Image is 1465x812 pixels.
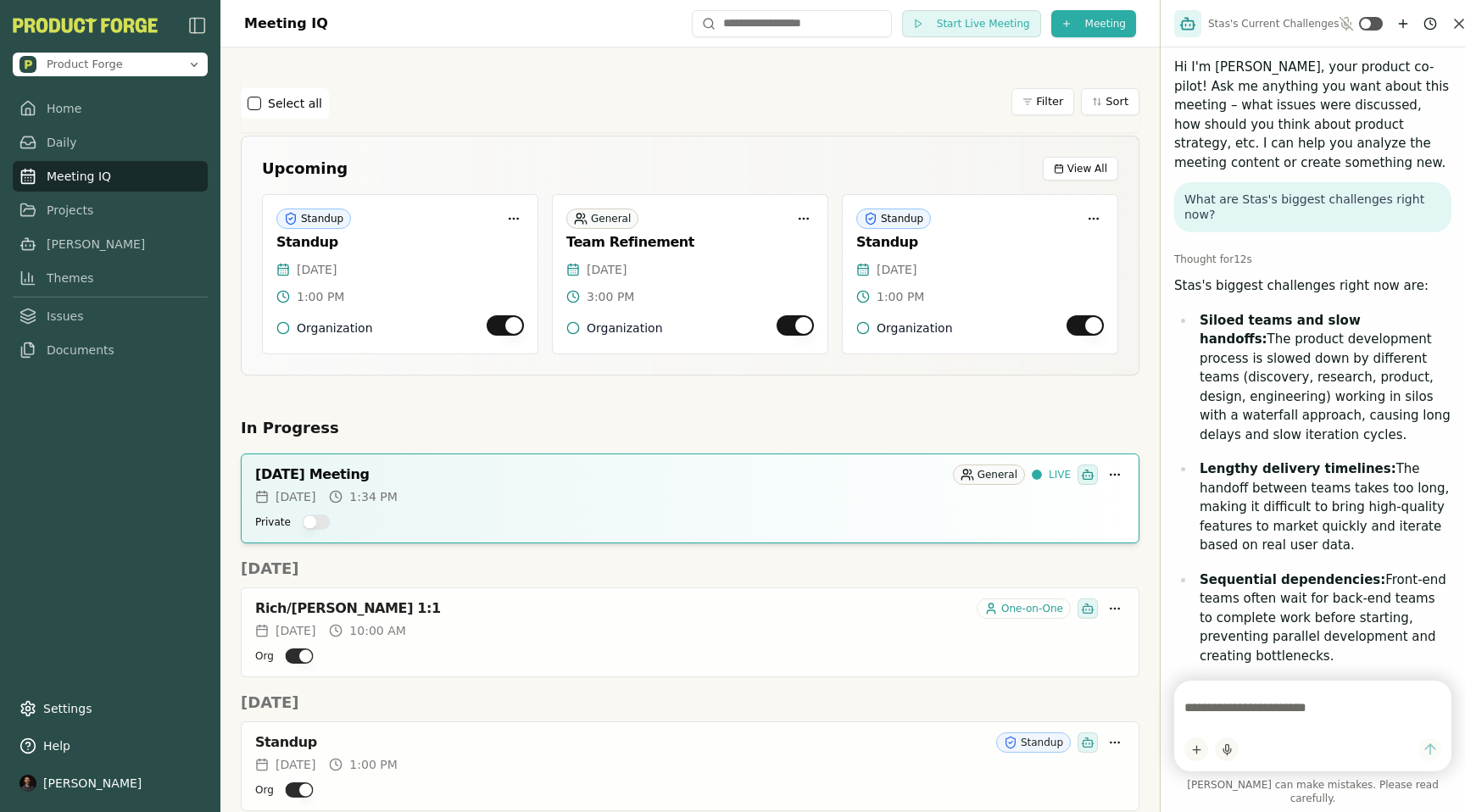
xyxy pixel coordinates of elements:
[1105,732,1125,753] button: More options
[1085,17,1126,31] span: Meeting
[1200,461,1396,476] strong: Lengthy delivery timelines:
[241,453,1139,543] a: [DATE] MeetingGeneralLIVE[DATE]1:34 PMPrivate
[1078,598,1098,619] div: Smith has been invited
[1208,17,1339,31] span: Stas's Current Challenges
[1174,253,1451,266] div: Thought for 12 s
[13,127,208,158] a: Daily
[1078,464,1098,485] div: Smith has been invited
[1200,311,1451,445] p: The product development process is slowed down by different teams (discovery, research, product, ...
[1105,598,1125,619] button: More options
[1200,313,1361,348] strong: Siloed teams and slow handoffs:
[937,17,1030,31] span: Start Live Meeting
[1081,88,1139,115] button: Sort
[297,320,373,336] span: Organization
[13,301,208,331] a: Issues
[276,234,524,251] div: Standup
[1051,10,1136,37] button: Meeting
[856,234,1104,251] div: Standup
[19,775,36,792] img: profile
[996,732,1071,753] div: Standup
[276,756,315,773] span: [DATE]
[13,195,208,225] a: Projects
[953,464,1025,485] div: General
[566,209,638,229] div: General
[13,768,208,798] button: [PERSON_NAME]
[187,15,208,36] button: Close Sidebar
[1418,738,1441,761] button: Send message
[587,320,663,336] span: Organization
[13,161,208,192] a: Meeting IQ
[349,756,397,773] span: 1:00 PM
[276,488,315,505] span: [DATE]
[297,288,344,305] span: 1:00 PM
[241,416,1139,440] h2: In Progress
[349,488,397,505] span: 1:34 PM
[255,600,970,617] div: Rich/[PERSON_NAME] 1:1
[794,209,814,229] button: More options
[1049,468,1071,481] span: LIVE
[877,288,924,305] span: 1:00 PM
[13,18,158,33] img: Product Forge
[1420,14,1440,34] button: Chat history
[241,691,1139,715] h2: [DATE]
[255,466,946,483] div: [DATE] Meeting
[1184,737,1208,761] button: Add content to chat
[1174,778,1451,805] span: [PERSON_NAME] can make mistakes. Please read carefully.
[902,10,1041,37] button: Start Live Meeting
[1359,17,1383,31] button: Toggle ambient mode
[241,557,1139,581] h2: [DATE]
[1184,192,1441,222] p: What are Stas's biggest challenges right now?
[1200,570,1451,666] p: Front-end teams often wait for back-end teams to complete work before starting, preventing parall...
[1200,572,1385,587] strong: Sequential dependencies:
[13,18,158,33] button: PF-Logo
[587,288,634,305] span: 3:00 PM
[1078,732,1098,753] div: Smith has been invited
[276,622,315,639] span: [DATE]
[241,721,1139,811] a: StandupStandup[DATE]1:00 PMOrg
[13,263,208,293] a: Themes
[1043,157,1118,181] button: View All
[276,209,351,229] div: Standup
[1067,162,1107,175] span: View All
[262,157,348,181] h2: Upcoming
[244,14,328,34] h1: Meeting IQ
[13,229,208,259] a: [PERSON_NAME]
[877,261,916,278] span: [DATE]
[1174,276,1451,296] p: Stas's biggest challenges right now are:
[587,261,627,278] span: [DATE]
[13,693,208,724] a: Settings
[1393,14,1413,34] button: New chat
[13,53,208,76] button: Open organization switcher
[1011,88,1074,115] button: Filter
[1083,209,1104,229] button: More options
[13,335,208,365] a: Documents
[566,234,814,251] div: Team Refinement
[13,731,208,761] button: Help
[297,261,337,278] span: [DATE]
[13,93,208,124] a: Home
[349,622,405,639] span: 10:00 AM
[977,598,1071,619] div: One-on-One
[255,515,291,529] label: Private
[241,587,1139,677] a: Rich/[PERSON_NAME] 1:1One-on-One[DATE]10:00 AMOrg
[1174,58,1451,172] p: Hi I'm [PERSON_NAME], your product co-pilot! Ask me anything you want about this meeting – what i...
[47,57,123,72] span: Product Forge
[19,56,36,73] img: Product Forge
[856,209,931,229] div: Standup
[187,15,208,36] img: sidebar
[877,320,953,336] span: Organization
[255,649,274,663] label: Org
[255,734,989,751] div: Standup
[1105,464,1125,485] button: More options
[504,209,524,229] button: More options
[1215,737,1239,761] button: Start dictation
[268,95,322,112] label: Select all
[255,783,274,797] label: Org
[1200,459,1451,555] p: The handoff between teams takes too long, making it difficult to bring high-quality features to m...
